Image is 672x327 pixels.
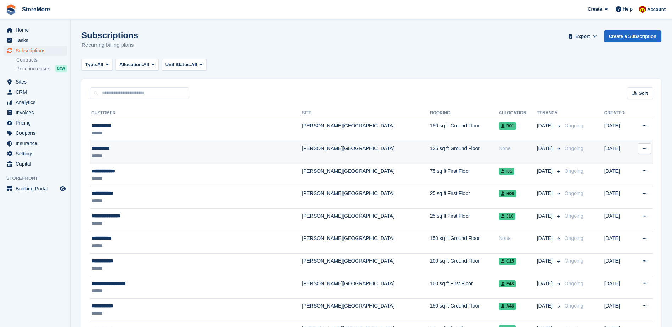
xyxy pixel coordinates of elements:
span: Ongoing [565,190,583,196]
a: Contracts [16,57,67,63]
td: [DATE] [604,141,632,164]
span: All [143,61,149,68]
a: menu [4,149,67,159]
td: [PERSON_NAME][GEOGRAPHIC_DATA] [302,209,430,231]
span: Booking Portal [16,184,58,194]
span: [DATE] [537,122,554,130]
td: [DATE] [604,231,632,254]
th: Booking [430,108,499,119]
span: E48 [499,280,516,287]
span: Allocation: [119,61,143,68]
a: menu [4,87,67,97]
span: Account [647,6,666,13]
a: menu [4,184,67,194]
th: Allocation [499,108,537,119]
td: 150 sq ft Ground Floor [430,119,499,141]
a: Preview store [58,184,67,193]
td: [PERSON_NAME][GEOGRAPHIC_DATA] [302,163,430,186]
td: [DATE] [604,299,632,321]
td: [PERSON_NAME][GEOGRAPHIC_DATA] [302,119,430,141]
th: Customer [90,108,302,119]
td: [PERSON_NAME][GEOGRAPHIC_DATA] [302,231,430,254]
span: I05 [499,168,514,175]
span: B01 [499,122,516,130]
span: A46 [499,303,516,310]
span: Type: [85,61,97,68]
span: CRM [16,87,58,97]
span: Capital [16,159,58,169]
a: menu [4,46,67,56]
td: 25 sq ft First Floor [430,186,499,209]
td: [PERSON_NAME][GEOGRAPHIC_DATA] [302,141,430,164]
span: Settings [16,149,58,159]
a: Price increases NEW [16,65,67,73]
span: Pricing [16,118,58,128]
span: Tasks [16,35,58,45]
span: [DATE] [537,235,554,242]
button: Unit Status: All [162,59,207,71]
a: Create a Subscription [604,30,661,42]
a: menu [4,108,67,117]
span: Ongoing [565,258,583,264]
span: Insurance [16,138,58,148]
a: menu [4,138,67,148]
td: 150 sq ft Ground Floor [430,299,499,321]
span: Ongoing [565,213,583,219]
span: All [97,61,103,68]
a: menu [4,35,67,45]
a: StoreMore [19,4,53,15]
span: Ongoing [565,168,583,174]
a: menu [4,118,67,128]
td: [DATE] [604,186,632,209]
td: [DATE] [604,254,632,276]
span: Price increases [16,65,50,72]
p: Recurring billing plans [81,41,138,49]
span: [DATE] [537,190,554,197]
span: All [191,61,197,68]
span: Ongoing [565,303,583,309]
span: Ongoing [565,123,583,128]
td: 100 sq ft Ground Floor [430,254,499,276]
td: [PERSON_NAME][GEOGRAPHIC_DATA] [302,276,430,299]
span: Analytics [16,97,58,107]
a: menu [4,159,67,169]
td: 150 sq ft Ground Floor [430,231,499,254]
span: H08 [499,190,516,197]
td: [PERSON_NAME][GEOGRAPHIC_DATA] [302,299,430,321]
span: Ongoing [565,281,583,286]
span: J16 [499,213,515,220]
div: None [499,145,537,152]
span: Unit Status: [165,61,191,68]
span: Subscriptions [16,46,58,56]
a: menu [4,128,67,138]
th: Site [302,108,430,119]
span: [DATE] [537,280,554,287]
span: [DATE] [537,302,554,310]
span: Home [16,25,58,35]
span: [DATE] [537,167,554,175]
span: C15 [499,258,516,265]
h1: Subscriptions [81,30,138,40]
span: Create [588,6,602,13]
div: None [499,235,537,242]
td: [DATE] [604,276,632,299]
span: [DATE] [537,257,554,265]
th: Tenancy [537,108,562,119]
a: menu [4,25,67,35]
span: Sites [16,77,58,87]
a: menu [4,77,67,87]
span: Coupons [16,128,58,138]
th: Created [604,108,632,119]
span: Invoices [16,108,58,117]
img: Store More Team [639,6,646,13]
button: Allocation: All [115,59,159,71]
button: Type: All [81,59,113,71]
span: Export [575,33,590,40]
div: NEW [55,65,67,72]
td: 75 sq ft First Floor [430,163,499,186]
span: Ongoing [565,235,583,241]
img: stora-icon-8386f47178a22dfd0bd8f6a31ec36ba5ce8667c1dd55bd0f319d3a0aa187defe.svg [6,4,16,15]
td: [DATE] [604,119,632,141]
span: [DATE] [537,212,554,220]
button: Export [567,30,598,42]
